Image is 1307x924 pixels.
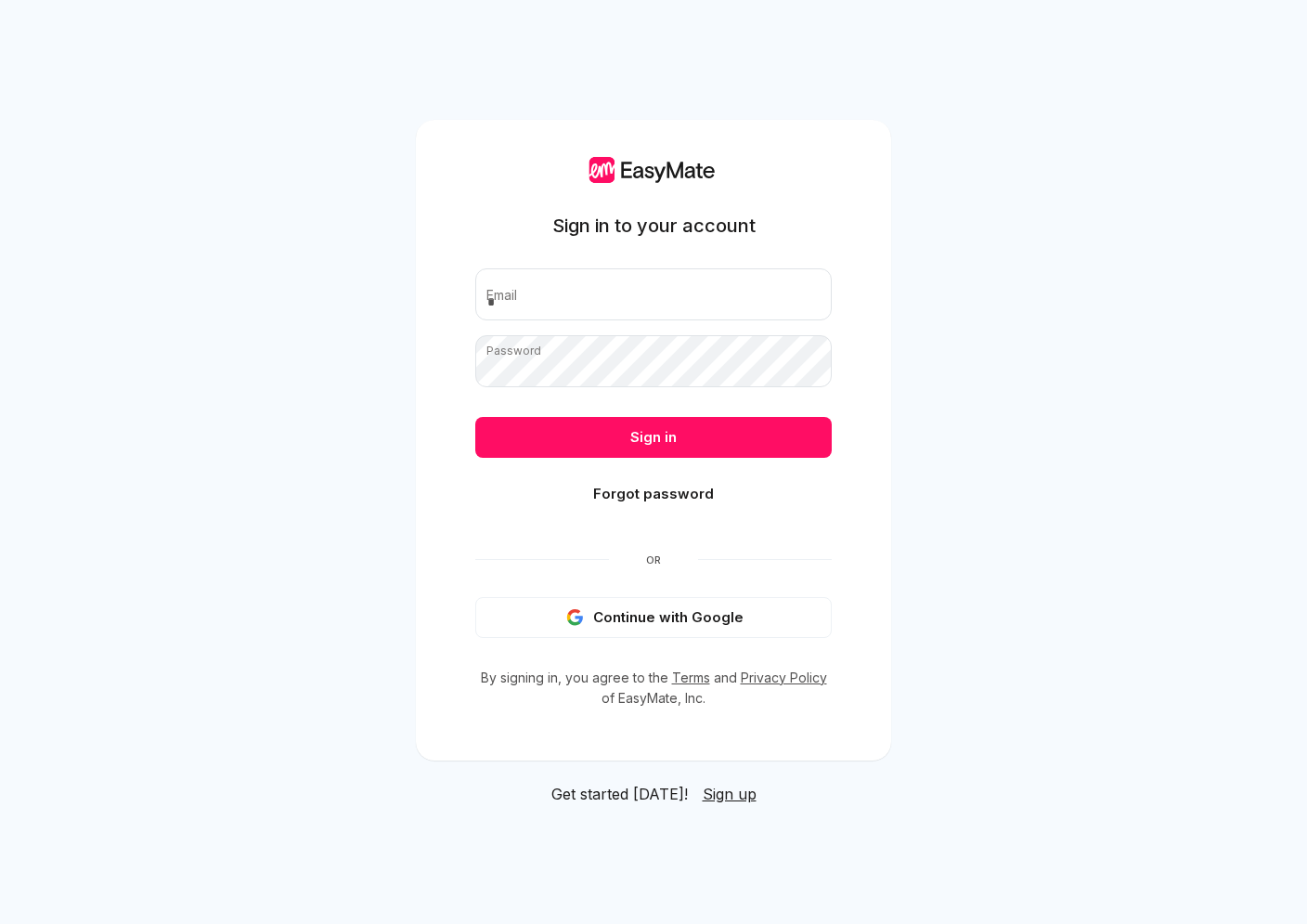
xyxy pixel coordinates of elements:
button: Continue with Google [475,597,832,638]
button: Forgot password [475,474,832,514]
h1: Sign in to your account [552,213,756,239]
button: Sign in [475,417,832,458]
span: Get started [DATE]! [551,783,688,805]
span: Or [609,553,698,567]
p: By signing in, you agree to the and of EasyMate, Inc. [475,668,832,709]
a: Sign up [703,783,757,805]
a: Privacy Policy [741,670,827,685]
a: Terms [672,670,710,685]
span: Sign up [703,785,757,803]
